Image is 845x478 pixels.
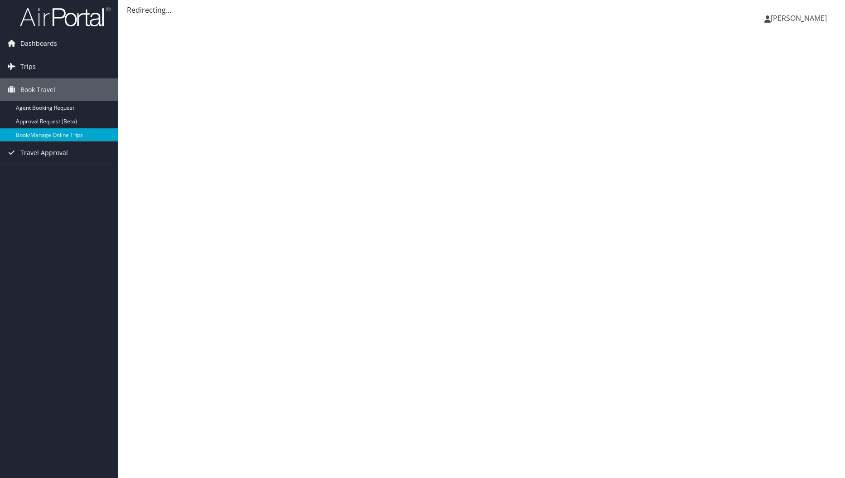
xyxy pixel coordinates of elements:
[20,6,111,27] img: airportal-logo.png
[20,78,55,101] span: Book Travel
[20,32,57,55] span: Dashboards
[127,5,836,15] div: Redirecting...
[764,5,836,32] a: [PERSON_NAME]
[20,55,36,78] span: Trips
[771,13,827,23] span: [PERSON_NAME]
[20,141,68,164] span: Travel Approval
